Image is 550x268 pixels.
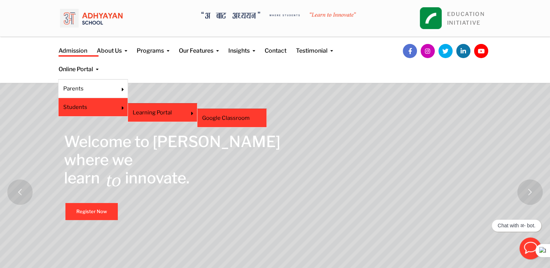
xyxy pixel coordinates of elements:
p: Chat with अ- bot. [498,223,535,229]
img: A Bata Adhyayan where students learn to Innovate [201,12,356,19]
a: Students [63,103,113,111]
a: Google Classroom [202,114,262,122]
a: Programs [137,37,169,55]
a: About Us [97,37,127,55]
img: logo [60,5,123,31]
a: Parents [63,85,113,93]
rs-layer: innovate. [125,169,189,187]
a: Online Portal [59,55,99,74]
a: Contact [265,37,286,55]
a: EDUCATIONINITIATIVE [447,11,485,26]
a: Our Features [179,37,219,55]
a: Learning Portal [133,109,182,117]
a: Admission [59,37,87,55]
img: square_leapfrog [420,7,442,29]
a: Testimonial [296,37,333,55]
a: Register Now [65,203,118,220]
rs-layer: to [106,171,121,189]
rs-layer: Welcome to [PERSON_NAME] where we learn [64,133,280,187]
a: Insights [228,37,255,55]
